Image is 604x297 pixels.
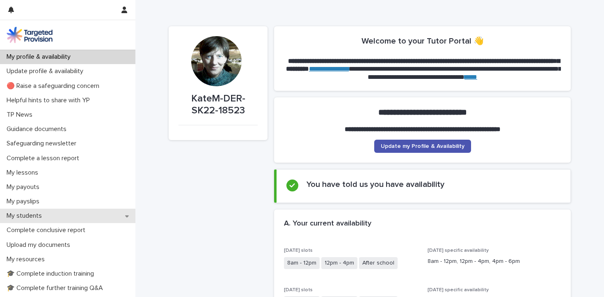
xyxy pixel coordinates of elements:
p: My profile & availability [3,53,77,61]
p: Safeguarding newsletter [3,140,83,147]
a: Update my Profile & Availability [374,140,471,153]
p: My payouts [3,183,46,191]
p: Guidance documents [3,125,73,133]
h2: Welcome to your Tutor Portal 👋 [361,36,484,46]
p: Helpful hints to share with YP [3,97,96,104]
span: Update my Profile & Availability [381,143,464,149]
p: TP News [3,111,39,119]
span: 8am - 12pm [284,257,320,269]
p: 🎓 Complete induction training [3,270,101,278]
p: My payslips [3,198,46,205]
p: 🔴 Raise a safeguarding concern [3,82,106,90]
p: My students [3,212,48,220]
span: [DATE] slots [284,248,313,253]
p: Upload my documents [3,241,77,249]
span: After school [359,257,398,269]
p: Update profile & availability [3,67,90,75]
span: [DATE] specific availability [428,288,489,292]
span: [DATE] specific availability [428,248,489,253]
p: 🎓 Complete further training Q&A [3,284,110,292]
p: Complete a lesson report [3,154,86,162]
span: 12pm - 4pm [321,257,357,269]
p: KateM-DER-SK22-18523 [178,93,258,117]
p: My lessons [3,169,45,177]
h2: A. Your current availability [284,219,371,228]
p: My resources [3,256,51,263]
img: M5nRWzHhSzIhMunXDL62 [7,27,53,43]
p: Complete conclusive report [3,226,92,234]
span: [DATE] slots [284,288,313,292]
p: 8am - 12pm, 12pm - 4pm, 4pm - 6pm [428,257,561,266]
h2: You have told us you have availability [307,180,444,189]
